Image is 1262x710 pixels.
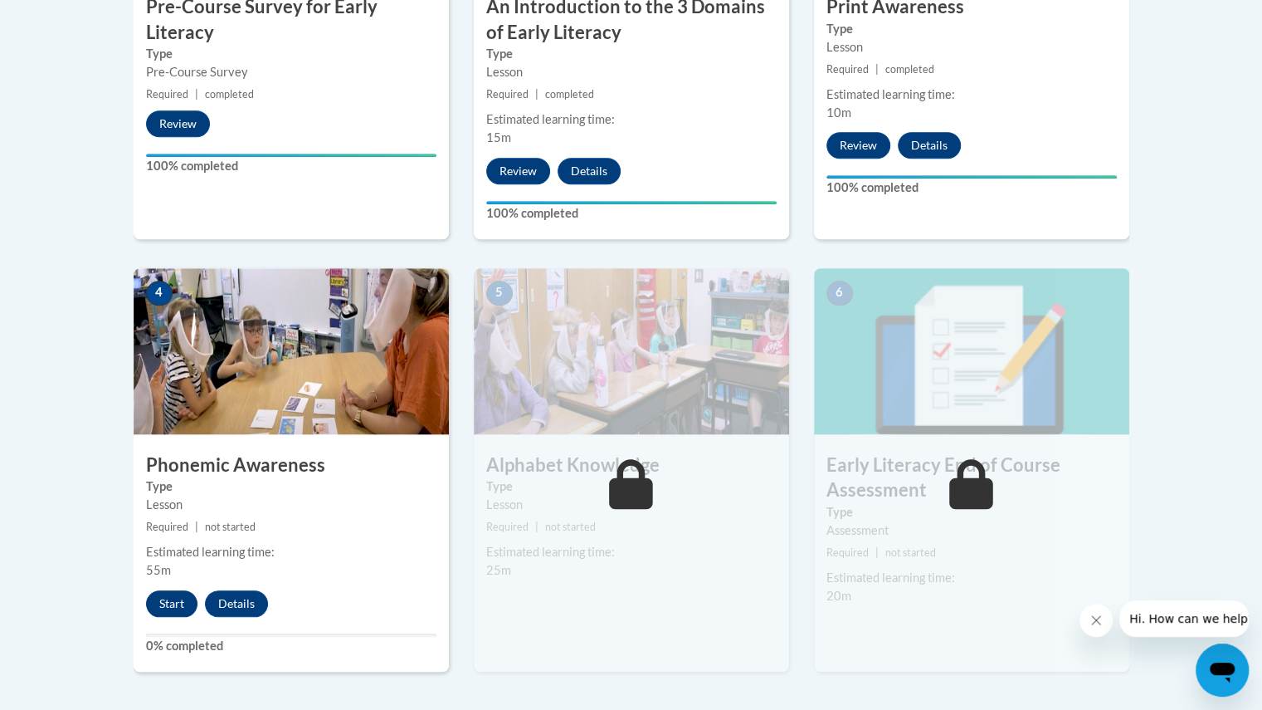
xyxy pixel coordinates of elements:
[826,175,1117,179] div: Your progress
[826,63,869,76] span: Required
[146,543,436,561] div: Estimated learning time:
[898,132,961,159] button: Details
[134,453,449,478] h3: Phonemic Awareness
[146,88,188,100] span: Required
[205,521,256,533] span: not started
[826,503,1117,521] label: Type
[486,110,777,129] div: Estimated learning time:
[474,268,789,434] img: Course Image
[535,88,538,100] span: |
[486,477,777,496] label: Type
[486,45,777,63] label: Type
[146,154,436,157] div: Your progress
[146,590,197,617] button: Start
[486,281,513,306] span: 5
[545,521,596,533] span: not started
[486,130,511,144] span: 15m
[826,521,1117,540] div: Assessment
[146,477,436,496] label: Type
[146,496,436,514] div: Lesson
[826,546,869,559] span: Required
[814,453,1129,504] h3: Early Literacy End of Course Assessment
[875,546,879,559] span: |
[826,86,1117,104] div: Estimated learning time:
[486,204,777,223] label: 100% completed
[826,132,890,159] button: Review
[826,179,1117,197] label: 100% completed
[146,637,436,655] label: 0% completed
[486,201,777,204] div: Your progress
[146,45,436,63] label: Type
[826,281,853,306] span: 6
[814,268,1129,434] img: Course Image
[146,63,436,81] div: Pre-Course Survey
[1196,644,1249,697] iframe: Button to launch messaging window
[826,589,851,603] span: 20m
[885,63,934,76] span: completed
[875,63,879,76] span: |
[486,563,511,577] span: 25m
[486,63,777,81] div: Lesson
[535,521,538,533] span: |
[486,496,777,514] div: Lesson
[1079,604,1113,637] iframe: Close message
[146,281,173,306] span: 4
[558,158,621,184] button: Details
[486,521,529,533] span: Required
[474,453,789,478] h3: Alphabet Knowledge
[486,158,550,184] button: Review
[545,88,594,100] span: completed
[146,110,210,137] button: Review
[826,38,1117,56] div: Lesson
[10,12,134,25] span: Hi. How can we help?
[205,88,254,100] span: completed
[146,157,436,175] label: 100% completed
[205,590,268,617] button: Details
[134,268,449,434] img: Course Image
[195,521,198,533] span: |
[195,88,198,100] span: |
[1119,600,1249,637] iframe: Message from company
[146,521,188,533] span: Required
[146,563,171,577] span: 55m
[826,105,851,120] span: 10m
[826,20,1117,38] label: Type
[885,546,936,559] span: not started
[486,543,777,561] div: Estimated learning time:
[826,569,1117,587] div: Estimated learning time:
[486,88,529,100] span: Required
